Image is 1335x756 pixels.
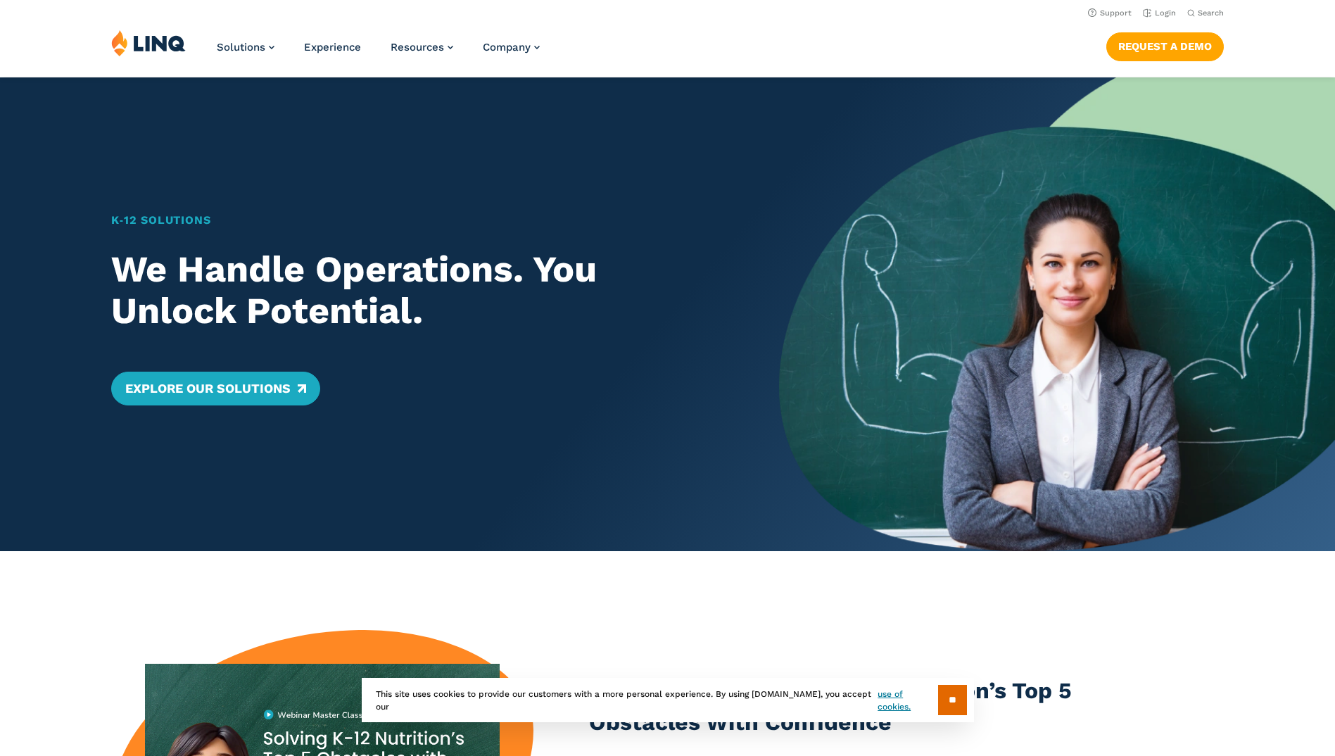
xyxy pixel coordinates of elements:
a: use of cookies. [878,688,937,713]
span: Resources [391,41,444,53]
a: Company [483,41,540,53]
nav: Button Navigation [1106,30,1224,61]
span: Solutions [217,41,265,53]
img: LINQ | K‑12 Software [111,30,186,56]
h2: We Handle Operations. You Unlock Potential. [111,248,724,333]
a: Explore Our Solutions [111,372,320,405]
h3: Master Class: Solving K-12 Nutrition’s Top 5 Obstacles With Confidence [589,675,1129,739]
a: Experience [304,41,361,53]
img: Home Banner [779,77,1335,551]
a: Support [1088,8,1132,18]
a: Solutions [217,41,274,53]
h1: K‑12 Solutions [111,212,724,229]
span: Company [483,41,531,53]
nav: Primary Navigation [217,30,540,76]
div: This site uses cookies to provide our customers with a more personal experience. By using [DOMAIN... [362,678,974,722]
a: Login [1143,8,1176,18]
a: Resources [391,41,453,53]
span: Search [1198,8,1224,18]
a: Request a Demo [1106,32,1224,61]
button: Open Search Bar [1187,8,1224,18]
